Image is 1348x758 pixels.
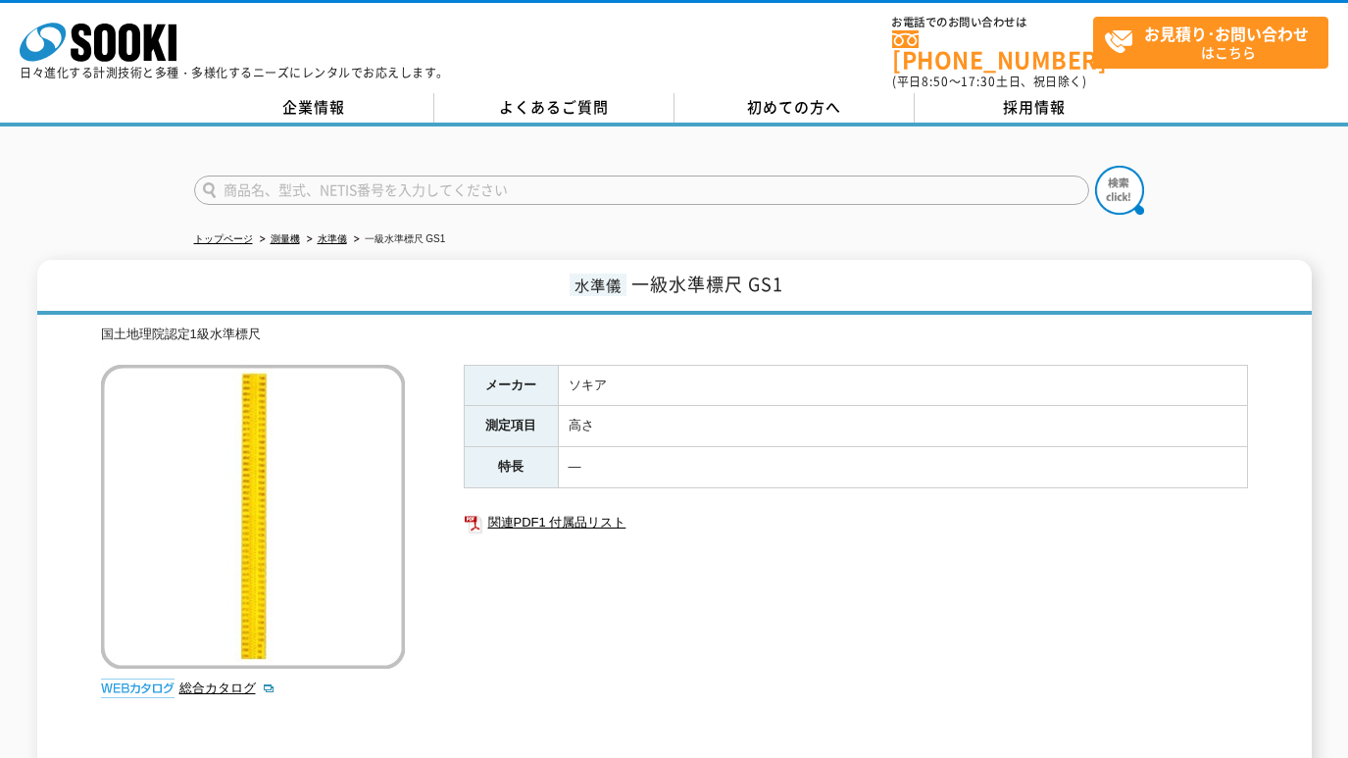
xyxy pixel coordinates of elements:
[179,681,275,695] a: 総合カタログ
[101,325,1248,345] div: 国土地理院認定1級水準標尺
[570,274,626,296] span: 水準儀
[318,233,347,244] a: 水準儀
[892,17,1093,28] span: お電話でのお問い合わせは
[101,365,405,669] img: 一級水準標尺 GS1
[674,93,915,123] a: 初めての方へ
[922,73,949,90] span: 8:50
[961,73,996,90] span: 17:30
[631,271,783,297] span: 一級水準標尺 GS1
[1104,18,1327,67] span: はこちら
[350,229,446,250] li: 一級水準標尺 GS1
[271,233,300,244] a: 測量機
[892,30,1093,71] a: [PHONE_NUMBER]
[464,406,558,447] th: 測定項目
[20,67,449,78] p: 日々進化する計測技術と多種・多様化するニーズにレンタルでお応えします。
[892,73,1086,90] span: (平日 ～ 土日、祝日除く)
[464,447,558,488] th: 特長
[434,93,674,123] a: よくあるご質問
[1095,166,1144,215] img: btn_search.png
[194,176,1089,205] input: 商品名、型式、NETIS番号を入力してください
[101,679,175,698] img: webカタログ
[915,93,1155,123] a: 採用情報
[464,365,558,406] th: メーカー
[1144,22,1309,45] strong: お見積り･お問い合わせ
[558,447,1247,488] td: ―
[1093,17,1328,69] a: お見積り･お問い合わせはこちら
[747,96,841,118] span: 初めての方へ
[464,510,1248,535] a: 関連PDF1 付属品リスト
[558,365,1247,406] td: ソキア
[194,233,253,244] a: トップページ
[558,406,1247,447] td: 高さ
[194,93,434,123] a: 企業情報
